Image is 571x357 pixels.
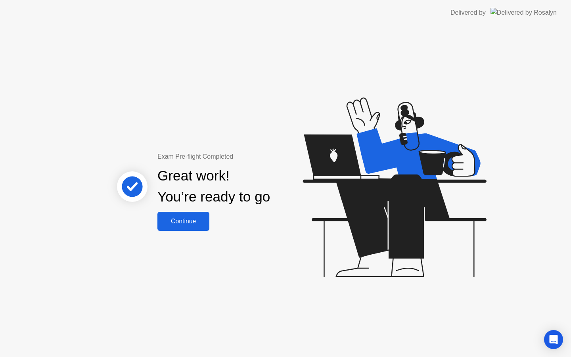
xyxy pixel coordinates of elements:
div: Delivered by [450,8,486,17]
img: Delivered by Rosalyn [491,8,557,17]
div: Continue [160,218,207,225]
div: Open Intercom Messenger [544,330,563,349]
div: Great work! You’re ready to go [157,165,270,207]
div: Exam Pre-flight Completed [157,152,321,161]
button: Continue [157,212,209,231]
